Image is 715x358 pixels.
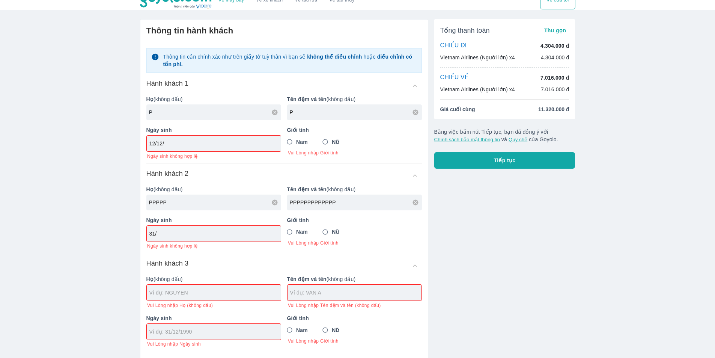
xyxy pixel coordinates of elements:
[288,338,422,344] span: Vui Lòng nhập Giới tính
[540,42,569,50] p: 4.304.000 đ
[332,326,339,334] span: Nữ
[544,27,566,33] span: Thu gọn
[290,109,422,116] input: Ví dụ: VAN A
[296,228,308,236] span: Nam
[146,126,281,134] p: Ngày sinh
[287,126,422,134] p: Giới tính
[434,128,575,143] p: Bằng việc bấm nút Tiếp tục, bạn đã đồng ý với và của Goyolo.
[149,140,273,147] input: Ví dụ: 31/12/1990
[288,240,422,246] span: Vui Lòng nhập Giới tính
[287,186,327,192] b: Tên đệm và tên
[147,302,213,308] span: Vui Lòng nhập Họ (không dấu)
[146,26,422,36] h6: Thông tin hành khách
[287,276,327,282] b: Tên đệm và tên
[146,314,281,322] p: Ngày sinh
[287,186,422,193] p: (không dấu)
[290,199,422,206] input: Ví dụ: VAN A
[149,328,273,335] input: Ví dụ: 31/12/1990
[440,26,490,35] span: Tổng thanh toán
[146,186,154,192] b: Họ
[287,216,422,224] p: Giới tính
[149,230,273,237] input: Ví dụ: 31/12/1990
[541,25,569,36] button: Thu gọn
[149,109,281,116] input: Ví dụ: NGUYEN
[332,138,339,146] span: Nữ
[146,95,281,103] p: (không dấu)
[440,106,475,113] span: Giá cuối cùng
[440,74,469,82] p: CHIỀU VỀ
[146,186,281,193] p: (không dấu)
[296,326,308,334] span: Nam
[287,96,327,102] b: Tên đệm và tên
[146,275,281,283] p: (không dấu)
[147,243,198,249] span: Ngày sinh không hợp lệ
[332,228,339,236] span: Nữ
[440,42,467,50] p: CHIỀU ĐI
[146,96,154,102] b: Họ
[440,86,515,93] p: Vietnam Airlines (Người lớn) x4
[494,157,516,164] span: Tiếp tục
[540,74,569,82] p: 7.016.000 đ
[287,314,422,322] p: Giới tính
[149,289,281,296] input: Ví dụ: NGUYEN
[541,86,569,93] p: 7.016.000 đ
[440,54,515,61] p: Vietnam Airlines (Người lớn) x4
[541,54,569,61] p: 4.304.000 đ
[509,137,527,142] button: Quy chế
[288,150,422,156] span: Vui Lòng nhập Giới tính
[434,137,500,142] button: Chính sách bảo mật thông tin
[163,53,417,68] p: Thông tin cần chính xác như trên giấy tờ tuỳ thân vì bạn sẽ hoặc
[434,152,575,169] button: Tiếp tục
[146,259,189,268] h6: Hành khách 3
[146,216,281,224] p: Ngày sinh
[290,289,421,296] input: Ví dụ: VAN A
[538,106,569,113] span: 11.320.000 đ
[296,138,308,146] span: Nam
[287,95,422,103] p: (không dấu)
[288,302,381,308] span: Vui Lòng nhập Tên đệm và tên (không dấu)
[147,153,198,159] span: Ngày sinh không hợp lệ
[307,54,362,60] strong: không thể điều chỉnh
[146,169,189,178] h6: Hành khách 2
[147,341,201,347] span: Vui Lòng nhập Ngày sinh
[149,199,281,206] input: Ví dụ: NGUYEN
[287,275,422,283] p: (không dấu)
[146,79,189,88] h6: Hành khách 1
[146,276,154,282] b: Họ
